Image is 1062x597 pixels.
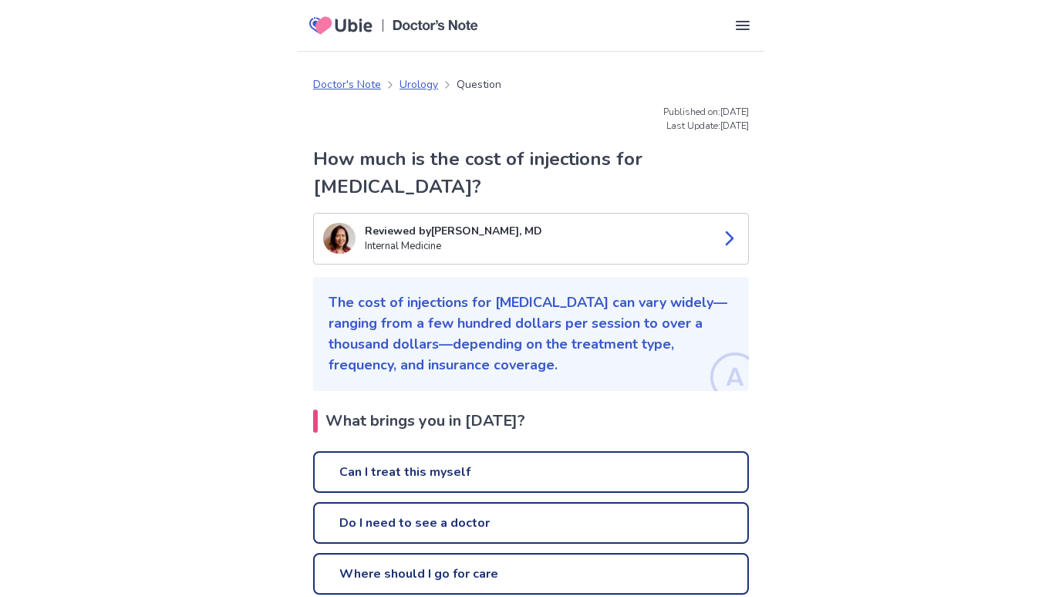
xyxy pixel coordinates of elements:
p: Internal Medicine [365,239,708,255]
nav: breadcrumb [313,76,501,93]
p: Reviewed by [PERSON_NAME], MD [365,223,708,239]
p: The cost of injections for [MEDICAL_DATA] can vary widely—ranging from a few hundred dollars per ... [329,292,733,376]
a: Suo LeeReviewed by[PERSON_NAME], MDInternal Medicine [313,213,749,265]
h1: How much is the cost of injections for [MEDICAL_DATA]? [313,145,749,201]
a: Doctor's Note [313,76,381,93]
a: Do I need to see a doctor [313,502,749,544]
a: Where should I go for care [313,553,749,595]
img: Doctors Note Logo [393,20,478,31]
a: Urology [400,76,438,93]
h2: What brings you in [DATE]? [313,410,749,433]
a: Can I treat this myself [313,451,749,493]
img: Suo Lee [323,223,356,254]
p: Published on: [DATE] Last Update: [DATE] [313,105,749,133]
p: Question [457,76,501,93]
